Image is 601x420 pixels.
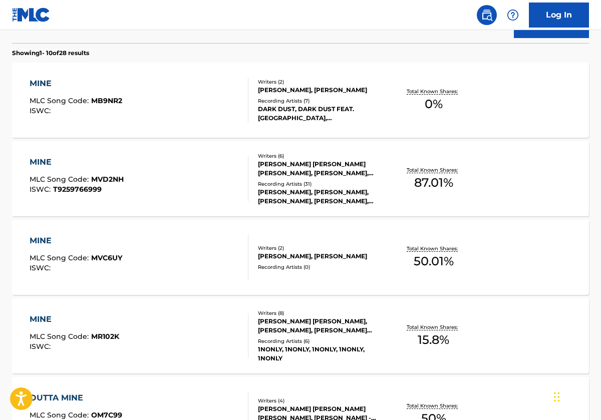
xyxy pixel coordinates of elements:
div: [PERSON_NAME] [PERSON_NAME] [PERSON_NAME], [PERSON_NAME], [PERSON_NAME], [PERSON_NAME], BLETA "BE... [258,160,386,178]
span: MR102K [91,332,119,341]
p: Total Known Shares: [407,88,460,95]
div: Help [503,5,523,25]
span: ISWC : [30,106,53,115]
div: Writers ( 8 ) [258,309,386,317]
div: Recording Artists ( 6 ) [258,337,386,345]
span: 87.01 % [414,174,453,192]
div: Recording Artists ( 31 ) [258,180,386,188]
div: [PERSON_NAME], [PERSON_NAME], [PERSON_NAME], [PERSON_NAME], [PERSON_NAME] [258,188,386,206]
span: ISWC : [30,342,53,351]
div: Recording Artists ( 0 ) [258,263,386,271]
a: MINEMLC Song Code:MR102KISWC:Writers (8)[PERSON_NAME] [PERSON_NAME], [PERSON_NAME], [PERSON_NAME]... [12,298,589,373]
div: DARK DUST, DARK DUST FEAT. [GEOGRAPHIC_DATA], [GEOGRAPHIC_DATA], [GEOGRAPHIC_DATA], [GEOGRAPHIC_D... [258,105,386,123]
div: Writers ( 4 ) [258,397,386,404]
span: MVD2NH [91,175,124,184]
p: Total Known Shares: [407,323,460,331]
img: help [507,9,519,21]
div: [PERSON_NAME], [PERSON_NAME] [258,252,386,261]
div: [PERSON_NAME] [PERSON_NAME], [PERSON_NAME], [PERSON_NAME] [PERSON_NAME], [PERSON_NAME], [PERSON_N... [258,317,386,335]
div: Writers ( 2 ) [258,244,386,252]
p: Showing 1 - 10 of 28 results [12,49,89,58]
div: MINE [30,78,122,90]
a: MINEMLC Song Code:MB9NR2ISWC:Writers (2)[PERSON_NAME], [PERSON_NAME]Recording Artists (7)DARK DUS... [12,63,589,138]
div: Writers ( 2 ) [258,78,386,86]
span: MLC Song Code : [30,410,91,419]
span: MB9NR2 [91,96,122,105]
p: Total Known Shares: [407,245,460,252]
span: OM7C99 [91,410,122,419]
img: search [481,9,493,21]
div: MINE [30,313,119,325]
div: MINE [30,156,124,168]
div: 1NONLY, 1NONLY, 1NONLY, 1NONLY, 1NONLY [258,345,386,363]
div: MINE [30,235,122,247]
div: Recording Artists ( 7 ) [258,97,386,105]
img: MLC Logo [12,8,51,22]
a: Public Search [477,5,497,25]
p: Total Known Shares: [407,166,460,174]
span: MLC Song Code : [30,96,91,105]
span: 0 % [425,95,443,113]
div: [PERSON_NAME], [PERSON_NAME] [258,86,386,95]
div: OUTTA MINE [30,392,122,404]
p: Total Known Shares: [407,402,460,409]
span: MLC Song Code : [30,253,91,262]
span: ISWC : [30,185,53,194]
span: MLC Song Code : [30,332,91,341]
a: Log In [529,3,589,28]
span: 15.8 % [418,331,449,349]
a: MINEMLC Song Code:MVC6UYISWC:Writers (2)[PERSON_NAME], [PERSON_NAME]Recording Artists (0)Total Kn... [12,220,589,295]
span: T9259766999 [53,185,102,194]
div: Drag [554,382,560,412]
span: ISWC : [30,263,53,272]
iframe: Chat Widget [551,372,601,420]
span: MLC Song Code : [30,175,91,184]
span: 50.01 % [414,252,454,270]
span: MVC6UY [91,253,122,262]
div: Writers ( 6 ) [258,152,386,160]
a: MINEMLC Song Code:MVD2NHISWC:T9259766999Writers (6)[PERSON_NAME] [PERSON_NAME] [PERSON_NAME], [PE... [12,141,589,216]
